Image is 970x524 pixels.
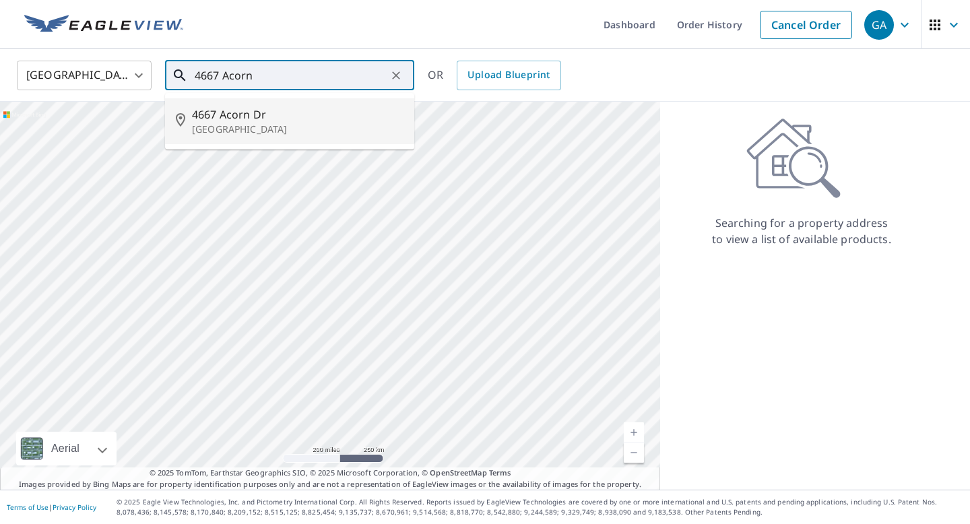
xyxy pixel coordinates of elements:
span: Upload Blueprint [467,67,550,84]
div: Aerial [47,432,84,465]
span: 4667 Acorn Dr [192,106,403,123]
p: Searching for a property address to view a list of available products. [711,215,892,247]
a: Current Level 5, Zoom Out [624,443,644,463]
p: © 2025 Eagle View Technologies, Inc. and Pictometry International Corp. All Rights Reserved. Repo... [117,497,963,517]
a: Current Level 5, Zoom In [624,422,644,443]
img: EV Logo [24,15,183,35]
div: GA [864,10,894,40]
div: [GEOGRAPHIC_DATA] [17,57,152,94]
a: Privacy Policy [53,502,96,512]
p: [GEOGRAPHIC_DATA] [192,123,403,136]
a: Cancel Order [760,11,852,39]
a: Terms [489,467,511,478]
button: Clear [387,66,406,85]
a: Upload Blueprint [457,61,560,90]
span: © 2025 TomTom, Earthstar Geographics SIO, © 2025 Microsoft Corporation, © [150,467,511,479]
div: OR [428,61,561,90]
a: Terms of Use [7,502,48,512]
a: OpenStreetMap [430,467,486,478]
p: | [7,503,96,511]
input: Search by address or latitude-longitude [195,57,387,94]
div: Aerial [16,432,117,465]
